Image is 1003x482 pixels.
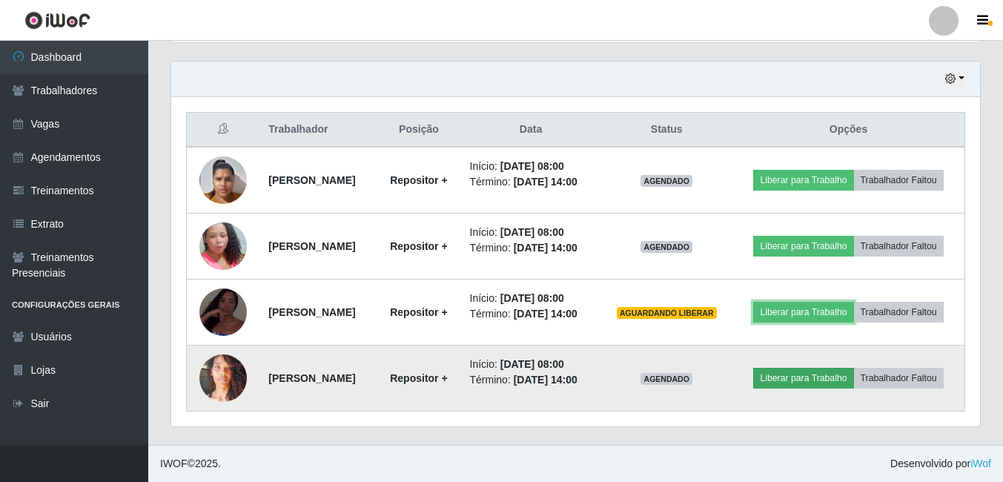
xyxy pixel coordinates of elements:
strong: Repositor + [390,240,447,252]
th: Posição [377,113,460,148]
span: AGUARDANDO LIBERAR [617,307,717,319]
time: [DATE] 14:00 [514,242,577,254]
li: Término: [470,240,592,256]
strong: [PERSON_NAME] [268,372,355,384]
li: Início: [470,357,592,372]
img: CoreUI Logo [24,11,90,30]
li: Início: [470,225,592,240]
a: iWof [970,458,991,469]
img: 1755886838729.jpeg [199,261,247,364]
li: Término: [470,372,592,388]
time: [DATE] 14:00 [514,308,577,320]
button: Liberar para Trabalho [753,302,853,323]
button: Trabalhador Faltou [854,170,944,191]
span: IWOF [160,458,188,469]
button: Trabalhador Faltou [854,368,944,389]
span: AGENDADO [640,175,692,187]
span: AGENDADO [640,373,692,385]
button: Liberar para Trabalho [753,170,853,191]
strong: [PERSON_NAME] [268,306,355,318]
button: Trabalhador Faltou [854,236,944,257]
strong: Repositor + [390,306,447,318]
li: Início: [470,159,592,174]
th: Trabalhador [259,113,377,148]
th: Opções [732,113,965,148]
span: © 2025 . [160,456,221,472]
img: 1724269488356.jpeg [199,148,247,211]
th: Data [461,113,601,148]
span: Desenvolvido por [890,456,991,472]
strong: [PERSON_NAME] [268,174,355,186]
li: Início: [470,291,592,306]
strong: Repositor + [390,372,447,384]
time: [DATE] 14:00 [514,176,577,188]
li: Término: [470,306,592,322]
button: Liberar para Trabalho [753,236,853,257]
strong: [PERSON_NAME] [268,240,355,252]
button: Liberar para Trabalho [753,368,853,389]
strong: Repositor + [390,174,447,186]
time: [DATE] 08:00 [500,292,564,304]
time: [DATE] 08:00 [500,160,564,172]
time: [DATE] 14:00 [514,374,577,386]
time: [DATE] 08:00 [500,226,564,238]
button: Trabalhador Faltou [854,302,944,323]
img: 1755510400416.jpeg [199,204,247,288]
img: 1757179899893.jpeg [199,336,247,420]
span: AGENDADO [640,241,692,253]
li: Término: [470,174,592,190]
th: Status [600,113,732,148]
time: [DATE] 08:00 [500,358,564,370]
